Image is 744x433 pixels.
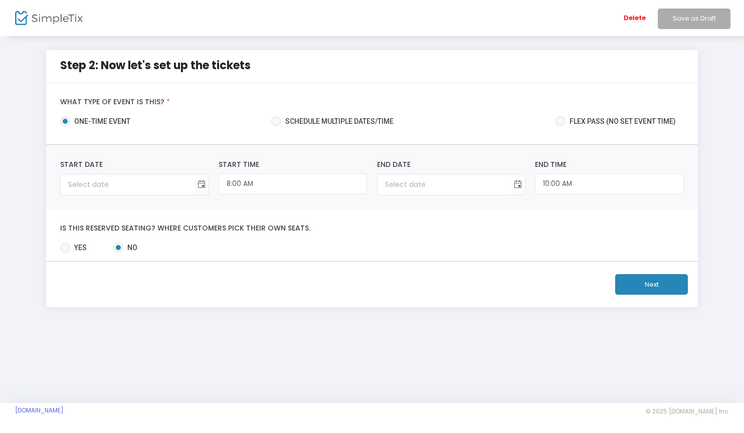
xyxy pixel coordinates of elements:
[566,116,676,127] span: Flex pass (no set event time)
[219,159,367,170] label: Start Time
[60,159,209,170] label: Start Date
[615,274,688,295] button: Next
[378,174,511,195] input: Select date
[60,58,251,73] span: Step 2: Now let's set up the tickets
[281,116,394,127] span: Schedule multiple dates/time
[61,174,194,195] input: Select date
[535,159,683,170] label: End Time
[195,174,209,195] button: Toggle calendar
[377,159,525,170] label: End Date
[624,5,646,32] span: Delete
[15,406,64,414] a: [DOMAIN_NAME]
[70,243,87,253] span: Yes
[646,407,729,415] span: © 2025 [DOMAIN_NAME] Inc.
[60,98,683,107] label: What type of event is this?
[535,173,683,195] input: End Time
[70,116,130,127] span: one-time event
[60,224,683,233] label: Is this reserved seating? Where customers pick their own seats.
[123,243,137,253] span: No
[219,173,367,195] input: Start Time
[511,174,525,195] button: Toggle calendar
